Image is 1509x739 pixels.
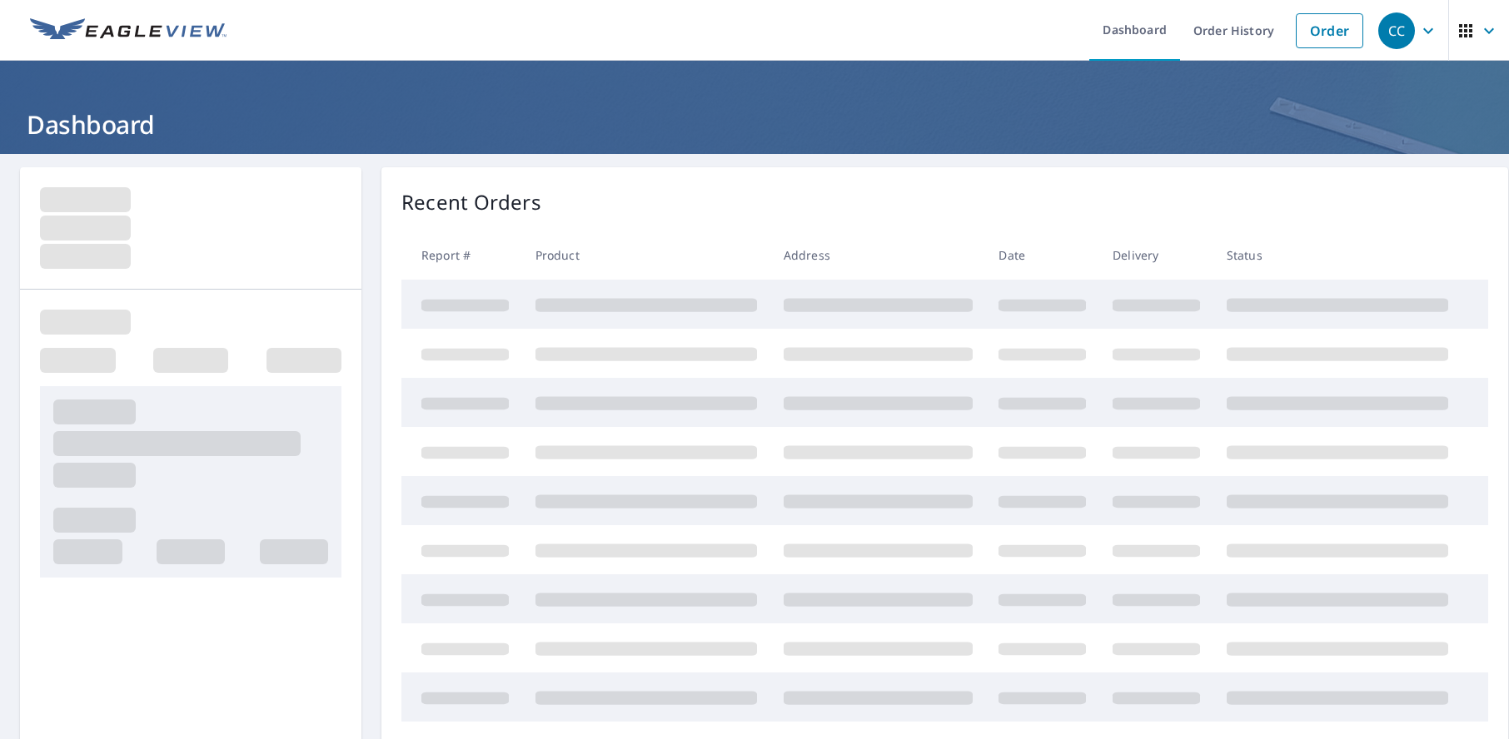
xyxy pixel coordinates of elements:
[401,187,541,217] p: Recent Orders
[522,231,770,280] th: Product
[1099,231,1213,280] th: Delivery
[770,231,986,280] th: Address
[1296,13,1363,48] a: Order
[1378,12,1415,49] div: CC
[1213,231,1462,280] th: Status
[30,18,227,43] img: EV Logo
[401,231,522,280] th: Report #
[985,231,1099,280] th: Date
[20,107,1489,141] h1: Dashboard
